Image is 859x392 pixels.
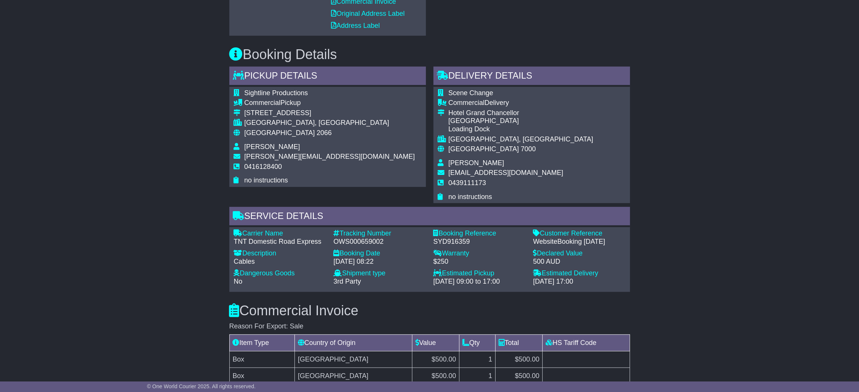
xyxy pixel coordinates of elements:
[244,176,288,184] span: no instructions
[334,269,426,278] div: Shipment type
[334,249,426,258] div: Booking Date
[244,143,300,150] span: [PERSON_NAME]
[533,278,626,286] div: [DATE] 17:00
[459,334,496,351] td: Qty
[433,249,526,258] div: Warranty
[244,99,281,106] span: Commercial
[433,229,526,238] div: Booking Reference
[449,193,492,201] span: no instructions
[459,351,496,368] td: 1
[244,89,308,97] span: Sightline Productions
[229,303,630,318] h3: Commercial Invoice
[229,207,630,227] div: Service Details
[229,67,426,87] div: Pickup Details
[533,238,626,246] div: WebsiteBooking [DATE]
[496,368,543,384] td: $500.00
[533,269,626,278] div: Estimated Delivery
[449,169,563,176] span: [EMAIL_ADDRESS][DOMAIN_NAME]
[244,109,415,117] div: [STREET_ADDRESS]
[543,334,630,351] td: HS Tariff Code
[449,145,519,153] span: [GEOGRAPHIC_DATA]
[234,269,326,278] div: Dangerous Goods
[229,351,295,368] td: Box
[334,229,426,238] div: Tracking Number
[244,129,315,137] span: [GEOGRAPHIC_DATA]
[412,334,459,351] td: Value
[533,249,626,258] div: Declared Value
[449,109,594,117] div: Hotel Grand Chancellor
[331,22,380,29] a: Address Label
[244,153,415,160] span: [PERSON_NAME][EMAIL_ADDRESS][DOMAIN_NAME]
[433,258,526,266] div: $250
[331,10,405,17] a: Original Address Label
[449,125,594,134] div: Loading Dock
[433,67,630,87] div: Delivery Details
[234,229,326,238] div: Carrier Name
[244,163,282,170] span: 0416128400
[449,89,493,97] span: Scene Change
[459,368,496,384] td: 1
[234,238,326,246] div: TNT Domestic Road Express
[412,351,459,368] td: $500.00
[295,368,412,384] td: [GEOGRAPHIC_DATA]
[229,47,630,62] h3: Booking Details
[521,145,536,153] span: 7000
[334,278,361,285] span: 3rd Party
[295,351,412,368] td: [GEOGRAPHIC_DATA]
[412,368,459,384] td: $500.00
[449,117,594,125] div: [GEOGRAPHIC_DATA]
[533,258,626,266] div: 500 AUD
[229,322,630,331] div: Reason For Export: Sale
[295,334,412,351] td: Country of Origin
[234,278,243,285] span: No
[334,238,426,246] div: OWS000659002
[317,129,332,137] span: 2066
[449,159,504,167] span: [PERSON_NAME]
[234,258,326,266] div: Cables
[147,383,256,389] span: © One World Courier 2025. All rights reserved.
[244,99,415,107] div: Pickup
[449,179,486,187] span: 0439111173
[496,351,543,368] td: $500.00
[449,99,594,107] div: Delivery
[496,334,543,351] td: Total
[234,249,326,258] div: Description
[433,278,526,286] div: [DATE] 09:00 to 17:00
[433,238,526,246] div: SYD916359
[229,368,295,384] td: Box
[244,119,415,127] div: [GEOGRAPHIC_DATA], [GEOGRAPHIC_DATA]
[533,229,626,238] div: Customer Reference
[334,258,426,266] div: [DATE] 08:22
[229,334,295,351] td: Item Type
[433,269,526,278] div: Estimated Pickup
[449,99,485,106] span: Commercial
[449,135,594,144] div: [GEOGRAPHIC_DATA], [GEOGRAPHIC_DATA]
